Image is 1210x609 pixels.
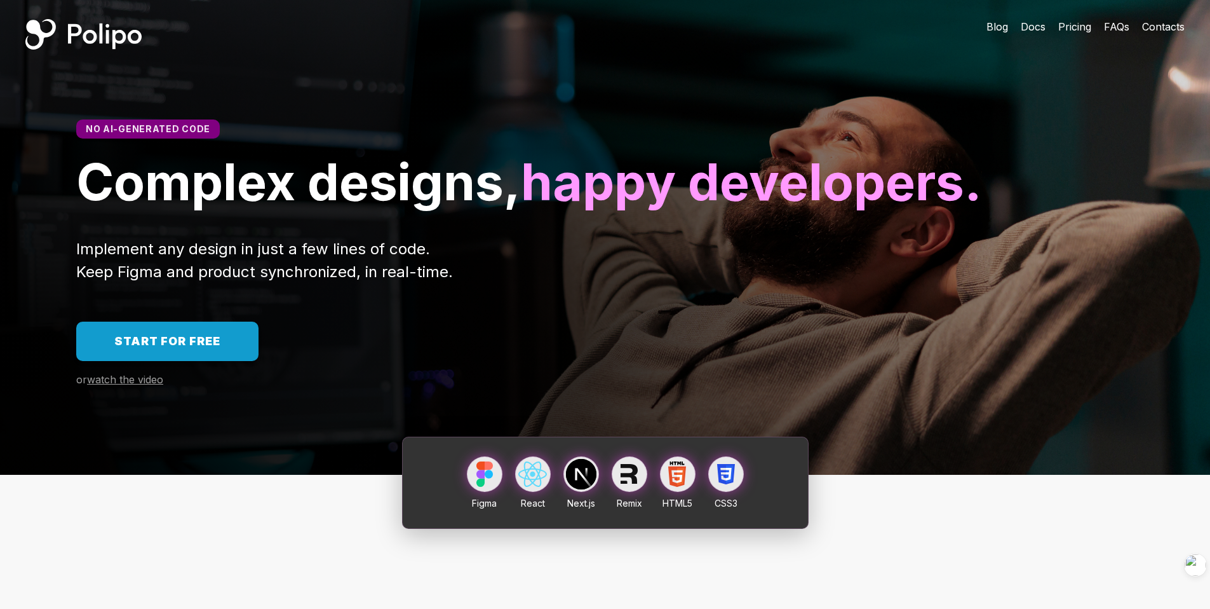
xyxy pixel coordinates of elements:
span: watch the video [87,373,163,386]
a: Blog [986,19,1008,34]
span: or [76,373,87,386]
span: HTML5 [662,498,692,509]
span: Implement any design in just a few lines of code. Keep Figma and product synchronized, in real-time. [76,240,453,281]
span: Next.js [567,498,595,509]
a: Start for free [76,322,259,361]
span: Figma [472,498,497,509]
span: FAQs [1104,20,1129,33]
a: FAQs [1104,19,1129,34]
span: Contacts [1142,20,1185,33]
span: CSS3 [715,498,737,509]
span: Pricing [1058,20,1091,33]
span: Start for free [114,334,220,348]
span: happy developers. [521,151,982,212]
span: Docs [1021,20,1045,33]
a: Contacts [1142,19,1185,34]
span: Blog [986,20,1008,33]
span: No AI-generated code [86,123,210,134]
span: Remix [617,498,642,509]
span: Complex designs, [76,151,521,212]
a: orwatch the video [76,374,163,386]
a: Docs [1021,19,1045,34]
span: React [521,498,545,509]
a: Pricing [1058,19,1091,34]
